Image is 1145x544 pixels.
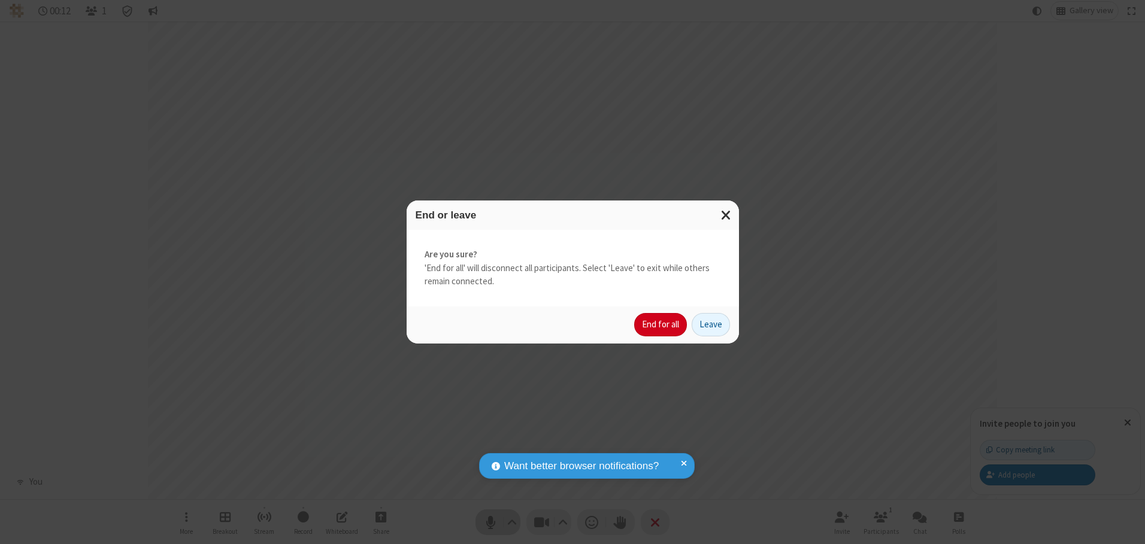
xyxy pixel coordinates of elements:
button: Leave [692,313,730,337]
div: 'End for all' will disconnect all participants. Select 'Leave' to exit while others remain connec... [407,230,739,306]
span: Want better browser notifications? [504,458,659,474]
strong: Are you sure? [425,248,721,262]
h3: End or leave [416,209,730,221]
button: Close modal [714,200,739,230]
button: End for all [634,313,687,337]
